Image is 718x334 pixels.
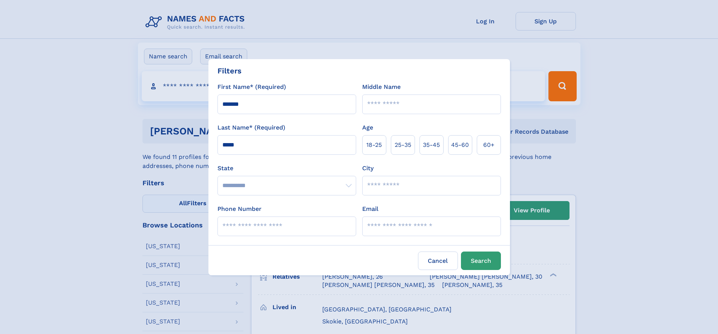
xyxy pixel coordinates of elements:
label: First Name* (Required) [217,82,286,92]
span: 60+ [483,140,494,149]
div: Filters [217,65,242,76]
button: Search [461,252,501,270]
label: City [362,164,374,173]
span: 25‑35 [395,140,411,149]
label: Last Name* (Required) [217,123,285,132]
label: Age [362,123,373,132]
span: 35‑45 [423,140,440,149]
span: 45‑60 [451,140,469,149]
label: State [217,164,356,173]
label: Phone Number [217,204,262,214]
span: 18‑25 [366,140,382,149]
label: Cancel [418,252,458,270]
label: Email [362,204,378,214]
label: Middle Name [362,82,401,92]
